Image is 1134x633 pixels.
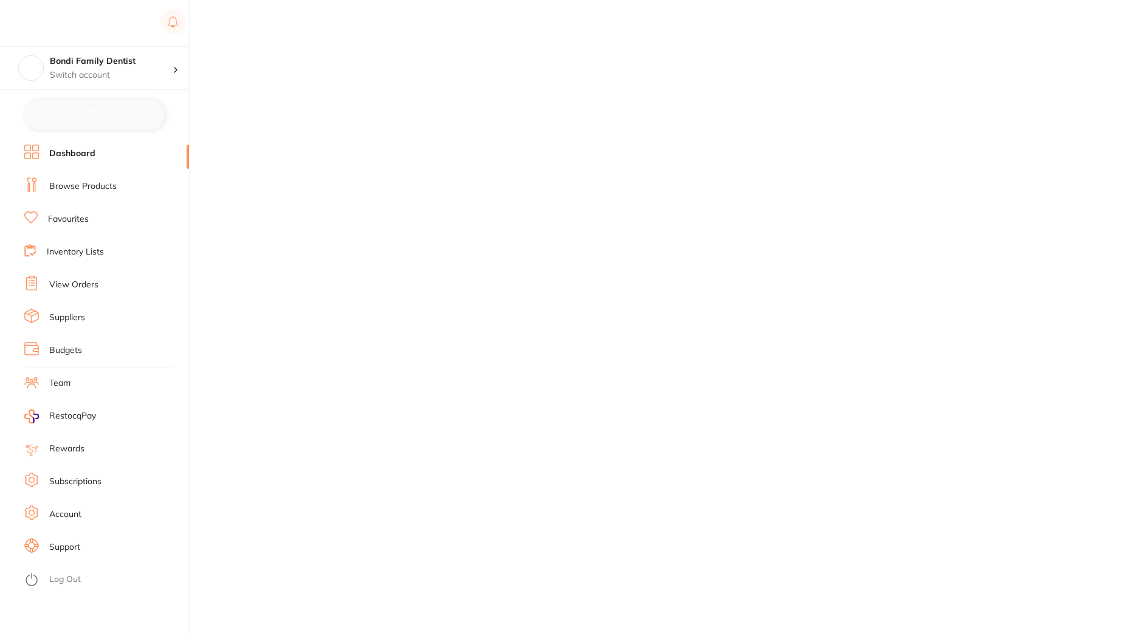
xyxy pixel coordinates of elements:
[50,69,173,81] p: Switch account
[49,344,82,357] a: Budgets
[49,312,85,324] a: Suppliers
[49,180,117,193] a: Browse Products
[49,443,84,455] a: Rewards
[19,56,43,80] img: Bondi Family Dentist
[49,377,70,389] a: Team
[50,55,173,67] h4: Bondi Family Dentist
[24,570,185,590] button: Log Out
[49,410,96,422] span: RestocqPay
[49,573,81,586] a: Log Out
[47,246,104,258] a: Inventory Lists
[24,9,102,37] a: Restocq Logo
[49,541,80,553] a: Support
[24,16,102,30] img: Restocq Logo
[49,148,95,160] a: Dashboard
[48,213,89,225] a: Favourites
[49,476,101,488] a: Subscriptions
[24,409,96,423] a: RestocqPay
[49,508,81,521] a: Account
[24,409,39,423] img: RestocqPay
[49,279,98,291] a: View Orders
